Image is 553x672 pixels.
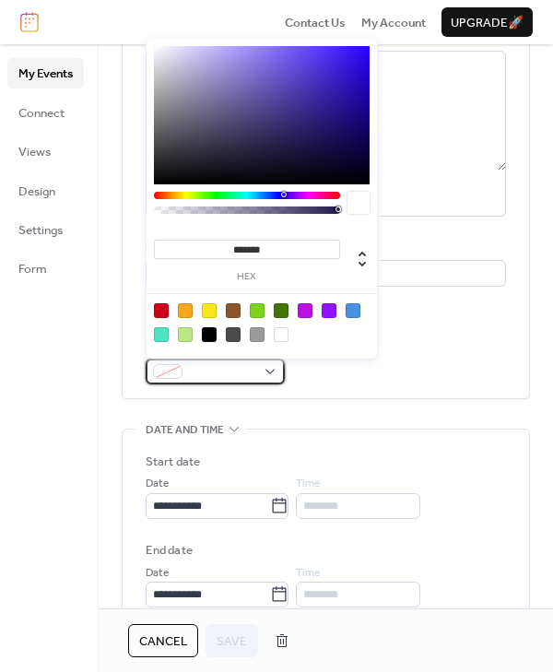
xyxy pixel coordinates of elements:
a: Settings [7,215,84,244]
img: logo [20,12,39,32]
span: Contact Us [285,14,346,32]
span: My Events [18,65,73,83]
div: Start date [146,453,200,471]
div: #D0021B [154,303,169,318]
div: #7ED321 [250,303,265,318]
span: Settings [18,221,63,240]
a: Design [7,176,84,206]
span: Cancel [139,632,187,651]
span: Design [18,183,55,201]
span: My Account [361,14,426,32]
a: Connect [7,98,84,127]
span: Date [146,564,169,583]
div: #4A90E2 [346,303,360,318]
div: #417505 [274,303,288,318]
button: Cancel [128,624,198,657]
span: Connect [18,104,65,123]
span: Date and time [146,421,224,440]
div: #000000 [202,327,217,342]
span: Date [146,475,169,493]
label: hex [154,272,340,282]
div: #50E3C2 [154,327,169,342]
a: My Account [361,13,426,31]
a: Views [7,136,84,166]
div: #9013FE [322,303,336,318]
span: Time [296,475,320,493]
a: My Events [7,58,84,88]
div: #FFFFFF [274,327,288,342]
span: Time [296,564,320,583]
div: #BD10E0 [298,303,312,318]
a: Contact Us [285,13,346,31]
div: #4A4A4A [226,327,241,342]
span: Form [18,260,47,278]
div: #9B9B9B [250,327,265,342]
div: #8B572A [226,303,241,318]
div: #F5A623 [178,303,193,318]
span: Upgrade 🚀 [451,14,524,32]
button: Upgrade🚀 [441,7,533,37]
div: #B8E986 [178,327,193,342]
div: End date [146,541,193,560]
span: Views [18,143,51,161]
div: #F8E71C [202,303,217,318]
a: Form [7,253,84,283]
